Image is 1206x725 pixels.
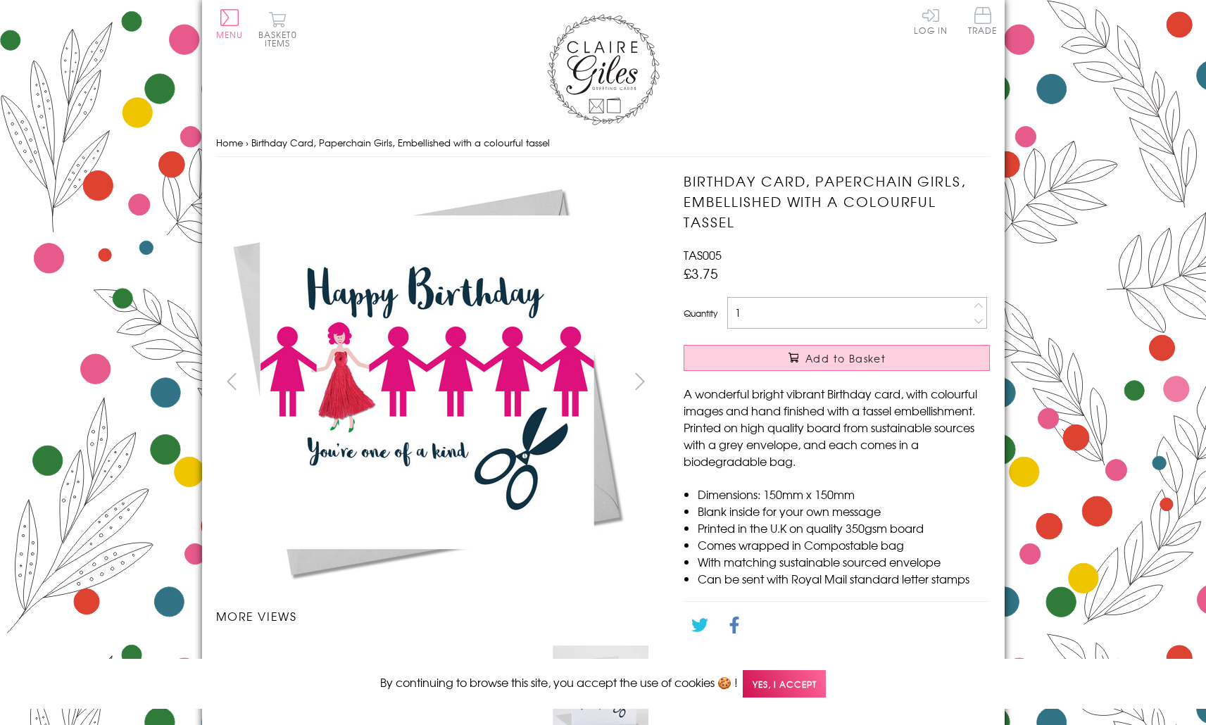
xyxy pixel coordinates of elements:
[265,28,297,49] span: 0 items
[684,345,990,371] button: Add to Basket
[216,136,243,149] a: Home
[684,307,717,320] label: Quantity
[216,365,248,397] button: prev
[698,553,990,570] li: With matching sustainable sourced envelope
[258,11,297,47] button: Basket0 items
[216,9,244,39] button: Menu
[655,171,1078,593] img: Birthday Card, Paperchain Girls, Embellished with a colourful tassel
[216,607,656,624] h3: More views
[743,670,826,698] span: Yes, I accept
[684,263,718,283] span: £3.75
[216,129,991,158] nav: breadcrumbs
[698,536,990,553] li: Comes wrapped in Compostable bag
[684,385,990,469] p: A wonderful bright vibrant Birthday card, with colourful images and hand finished with a tassel e...
[215,171,638,593] img: Birthday Card, Paperchain Girls, Embellished with a colourful tassel
[270,655,271,656] img: Birthday Card, Paperchain Girls, Embellished with a colourful tassel
[246,136,249,149] span: ›
[968,7,998,37] a: Trade
[698,503,990,519] li: Blank inside for your own message
[684,246,722,263] span: TAS005
[684,171,990,232] h1: Birthday Card, Paperchain Girls, Embellished with a colourful tassel
[251,136,550,149] span: Birthday Card, Paperchain Girls, Embellished with a colourful tassel
[968,7,998,34] span: Trade
[698,486,990,503] li: Dimensions: 150mm x 150mm
[547,14,660,125] img: Claire Giles Greetings Cards
[914,7,948,34] a: Log In
[380,655,381,656] img: Birthday Card, Paperchain Girls, Embellished with a colourful tassel
[696,655,832,672] a: Go back to the collection
[805,351,886,365] span: Add to Basket
[698,519,990,536] li: Printed in the U.K on quality 350gsm board
[624,365,655,397] button: next
[216,28,244,41] span: Menu
[698,570,990,587] li: Can be sent with Royal Mail standard letter stamps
